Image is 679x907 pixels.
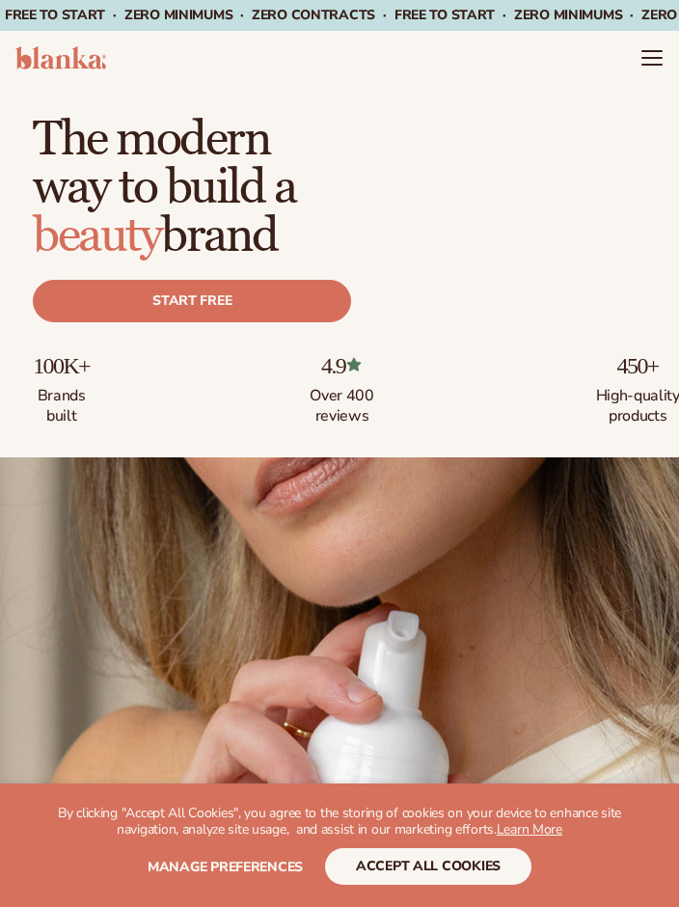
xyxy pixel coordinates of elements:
[325,848,531,885] button: accept all cookies
[383,6,387,24] span: ·
[33,206,161,265] span: beauty
[148,848,303,885] button: Manage preferences
[299,378,386,426] p: Over 400 reviews
[33,378,90,426] p: Brands built
[299,353,386,378] p: 4.9
[148,858,303,876] span: Manage preferences
[497,820,562,838] a: Learn More
[39,806,640,838] p: By clicking "Accept All Cookies", you agree to the storing of cookies on your device to enhance s...
[5,6,394,24] span: Free to start · ZERO minimums · ZERO contracts
[33,280,351,322] a: Start free
[640,46,664,69] summary: Menu
[15,46,106,69] img: logo
[33,353,90,378] p: 100K+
